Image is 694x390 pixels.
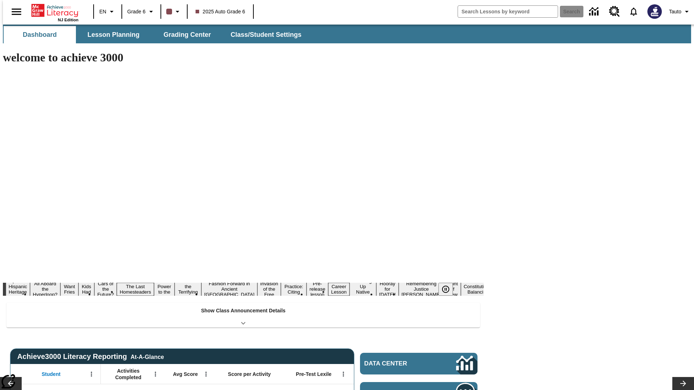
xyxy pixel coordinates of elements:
button: Open Menu [201,369,211,380]
button: Open side menu [6,1,27,22]
a: Data Center [585,2,605,22]
button: Class color is dark brown. Change class color [163,5,185,18]
a: Data Center [360,353,477,374]
button: Slide 7 Solar Power to the People [154,277,175,301]
button: Slide 9 Fashion Forward in Ancient Rome [201,280,257,298]
span: NJ Edition [58,18,78,22]
button: Slide 2 All Aboard the Hyperloop? [30,280,60,298]
span: Grade 6 [127,8,146,16]
div: Pause [438,283,460,296]
div: SubNavbar [3,26,308,43]
a: Resource Center, Will open in new tab [605,2,624,21]
a: Notifications [624,2,643,21]
input: search field [458,6,558,17]
p: Show Class Announcement Details [201,307,286,315]
a: Home [31,3,78,18]
button: Select a new avatar [643,2,666,21]
button: Slide 11 Mixed Practice: Citing Evidence [281,277,307,301]
button: Slide 18 The Constitution's Balancing Act [461,277,496,301]
button: Slide 13 Career Lesson [328,283,350,296]
button: Class/Student Settings [225,26,307,43]
span: Tauto [669,8,681,16]
span: EN [99,8,106,16]
button: Profile/Settings [666,5,694,18]
button: Slide 12 Pre-release lesson [307,280,328,298]
button: Slide 1 ¡Viva Hispanic Heritage Month! [6,277,30,301]
button: Slide 8 Attack of the Terrifying Tomatoes [175,277,201,301]
button: Open Menu [338,369,349,380]
span: Avg Score [173,371,198,377]
span: Data Center [364,360,432,367]
span: Activities Completed [104,368,152,381]
span: Student [42,371,60,377]
button: Slide 16 Remembering Justice O'Connor [399,280,444,298]
div: At-A-Glance [130,352,164,360]
button: Lesson carousel, Next [672,377,694,390]
button: Pause [438,283,453,296]
img: Avatar [647,4,662,19]
span: 2025 Auto Grade 6 [196,8,245,16]
span: Score per Activity [228,371,271,377]
button: Slide 4 Dirty Jobs Kids Had To Do [78,272,94,307]
div: SubNavbar [3,25,691,43]
button: Slide 6 The Last Homesteaders [117,283,154,296]
div: Home [31,3,78,22]
button: Lesson Planning [77,26,150,43]
button: Open Menu [86,369,97,380]
button: Slide 3 Do You Want Fries With That? [60,272,78,307]
span: Pre-Test Lexile [296,371,332,377]
button: Slide 5 Cars of the Future? [94,280,117,298]
button: Slide 15 Hooray for Constitution Day! [376,280,399,298]
div: Show Class Announcement Details [7,303,480,328]
button: Slide 14 Cooking Up Native Traditions [350,277,376,301]
span: Achieve3000 Literacy Reporting [17,352,164,361]
button: Dashboard [4,26,76,43]
button: Grading Center [151,26,223,43]
h1: welcome to achieve 3000 [3,51,484,64]
button: Grade: Grade 6, Select a grade [124,5,158,18]
button: Slide 10 The Invasion of the Free CD [257,274,281,304]
button: Open Menu [150,369,161,380]
button: Language: EN, Select a language [96,5,119,18]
